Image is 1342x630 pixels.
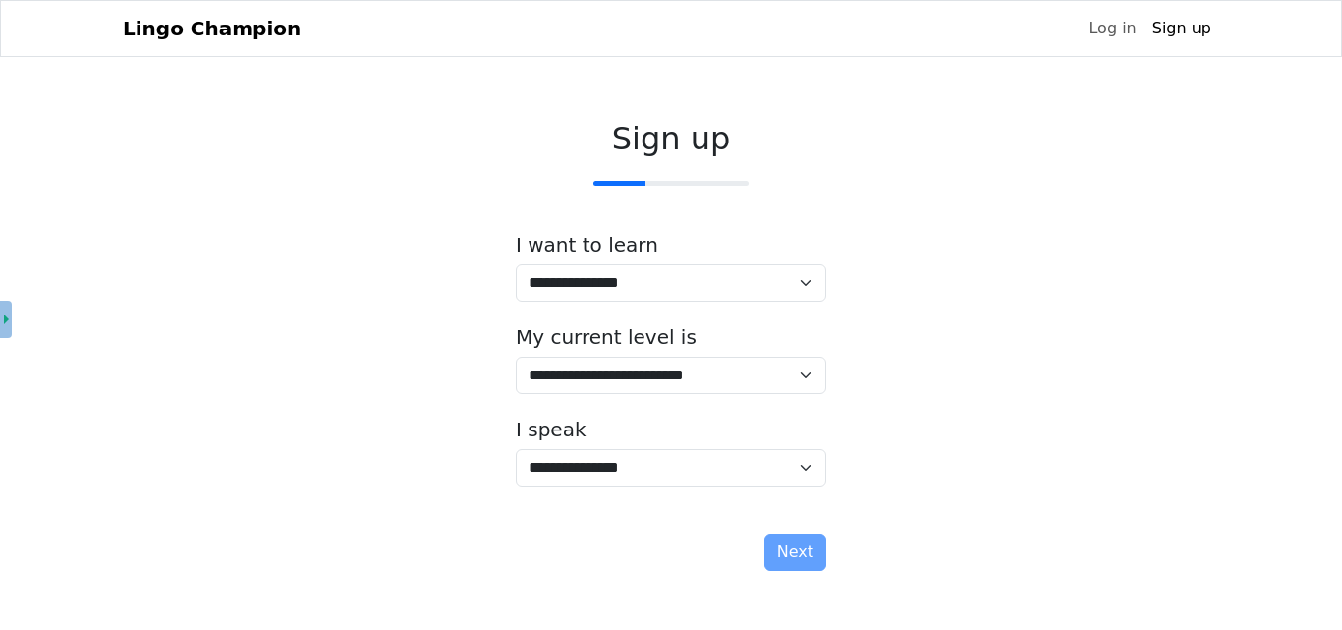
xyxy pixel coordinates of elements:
[1145,9,1219,48] a: Sign up
[516,233,658,257] label: I want to learn
[123,9,301,48] a: Lingo Champion
[516,325,697,349] label: My current level is
[516,418,587,441] label: I speak
[1081,9,1144,48] a: Log in
[516,120,826,157] h2: Sign up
